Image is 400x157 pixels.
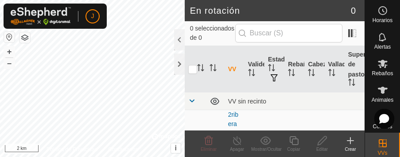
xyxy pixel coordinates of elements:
[377,150,387,156] font: VVs
[348,51,378,77] font: Superficie de pastoreo
[372,97,393,103] font: Animales
[374,44,391,50] font: Alertas
[372,70,393,77] font: Rebaños
[288,61,311,68] font: Rebaño
[190,6,240,15] font: En rotación
[351,6,356,15] font: 0
[4,58,15,69] button: –
[308,61,333,68] font: Cabezas
[345,147,356,152] font: Crear
[4,46,15,57] button: +
[268,56,289,63] font: Estado
[328,61,350,68] font: Vallado
[175,144,176,152] font: i
[19,32,30,43] button: Capas del Mapa
[11,7,71,25] img: Logo Gallagher
[4,32,15,42] button: Restablecer mapa
[47,146,97,153] font: Política de Privacidad
[108,146,138,153] font: Contáctanos
[47,146,97,153] a: Política de Privacidad
[190,25,234,41] font: 0 seleccionados de 0
[108,146,138,153] a: Contáctanos
[7,47,12,56] font: +
[248,61,269,68] font: Validez
[287,147,300,152] font: Copiar
[373,17,392,23] font: Horarios
[197,65,204,73] p-sorticon: Activar para ordenar
[288,70,295,77] p-sorticon: Activar para ordenar
[348,80,355,87] p-sorticon: Activar para ordenar
[228,98,361,105] div: VV sin recinto
[210,65,217,73] p-sorticon: Activar para ordenar
[328,70,335,77] p-sorticon: Activar para ordenar
[91,11,94,21] span: J
[230,147,244,152] font: Apagar
[171,143,181,153] button: i
[316,147,328,152] font: Editar
[248,70,255,77] p-sorticon: Activar para ordenar
[251,147,282,152] font: Mostrar/Ocultar
[201,147,217,152] font: Eliminar
[228,65,237,73] font: VV
[235,24,342,42] input: Buscar (S)
[373,123,392,130] font: Collares
[268,65,275,73] p-sorticon: Activar para ordenar
[308,70,315,77] p-sorticon: Activar para ordenar
[7,58,12,68] font: –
